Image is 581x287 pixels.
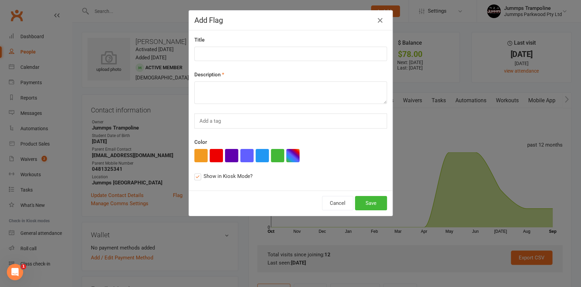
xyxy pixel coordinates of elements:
button: Cancel [322,196,353,210]
button: Close [375,15,386,26]
button: Save [355,196,387,210]
label: Color [194,138,207,146]
label: Title [194,36,205,44]
iframe: Intercom live chat [7,264,23,280]
h4: Add Flag [194,16,387,25]
input: Add a tag [199,117,223,125]
span: 1 [21,264,26,269]
label: Description [194,71,224,79]
span: Show in Kiosk Mode? [204,172,253,179]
